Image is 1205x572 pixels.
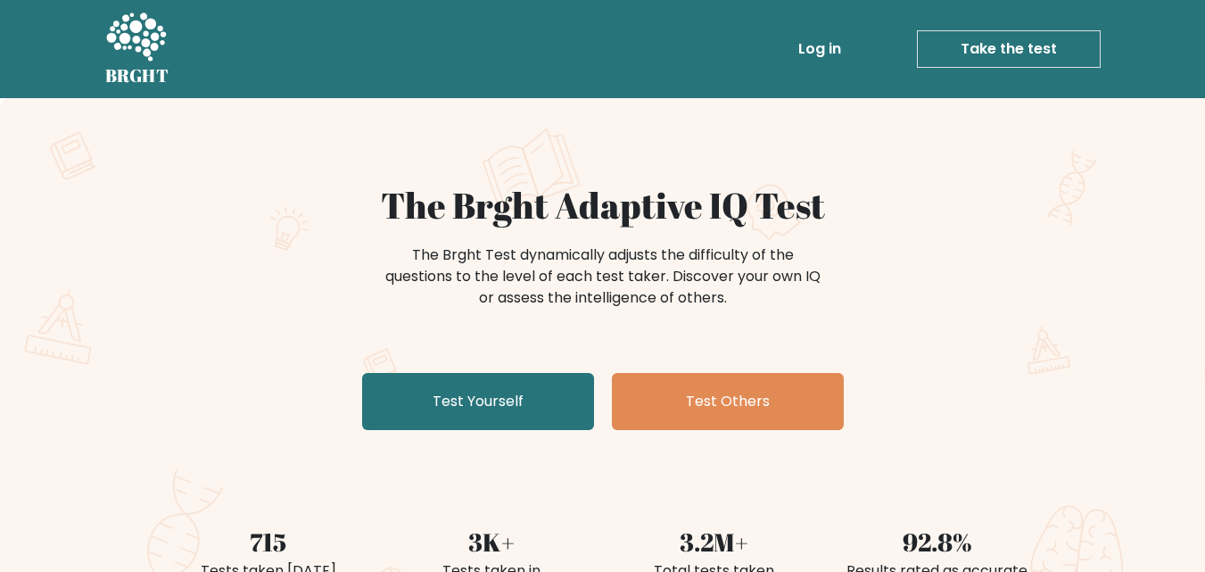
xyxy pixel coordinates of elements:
[362,373,594,430] a: Test Yourself
[837,523,1038,560] div: 92.8%
[917,30,1101,68] a: Take the test
[105,65,169,87] h5: BRGHT
[391,523,592,560] div: 3K+
[168,523,369,560] div: 715
[380,245,826,309] div: The Brght Test dynamically adjusts the difficulty of the questions to the level of each test take...
[168,184,1038,227] h1: The Brght Adaptive IQ Test
[612,373,844,430] a: Test Others
[614,523,815,560] div: 3.2M+
[791,31,848,67] a: Log in
[105,7,169,91] a: BRGHT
